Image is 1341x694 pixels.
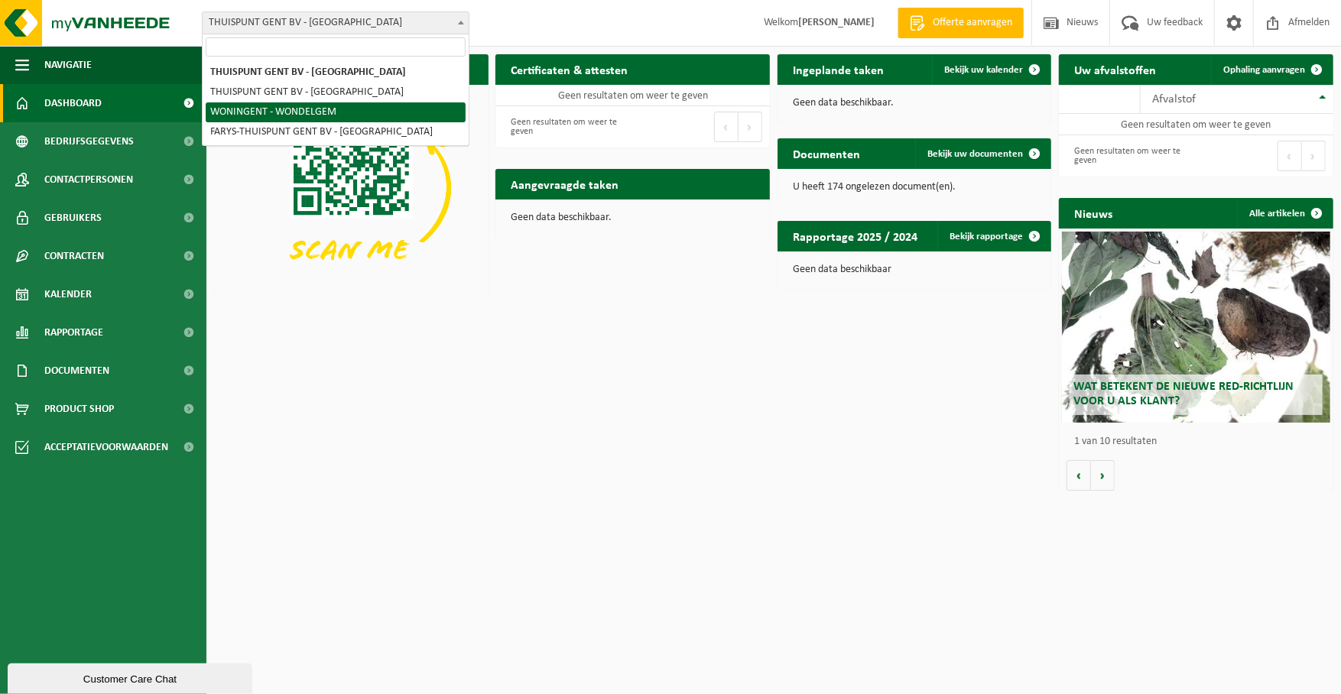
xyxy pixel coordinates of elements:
button: Vorige [1067,460,1091,491]
span: Acceptatievoorwaarden [44,428,168,466]
a: Alle artikelen [1237,198,1332,229]
button: Next [1302,141,1326,171]
a: Ophaling aanvragen [1211,54,1332,85]
span: Rapportage [44,313,103,352]
li: FARYS-THUISPUNT GENT BV - [GEOGRAPHIC_DATA] [206,122,466,142]
li: THUISPUNT GENT BV - [GEOGRAPHIC_DATA] [206,83,466,102]
p: Geen data beschikbaar. [511,212,755,223]
a: Bekijk rapportage [937,221,1050,251]
a: Offerte aanvragen [898,8,1024,38]
a: Wat betekent de nieuwe RED-richtlijn voor u als klant? [1062,232,1330,423]
a: Bekijk uw kalender [932,54,1050,85]
span: Bedrijfsgegevens [44,122,134,161]
h2: Nieuws [1059,198,1128,228]
span: THUISPUNT GENT BV - GENT [202,11,469,34]
p: Geen data beschikbaar [793,264,1037,275]
td: Geen resultaten om weer te geven [495,85,770,106]
div: Geen resultaten om weer te geven [503,110,625,144]
button: Next [739,112,762,142]
iframe: chat widget [8,660,255,694]
span: Contactpersonen [44,161,133,199]
h2: Documenten [778,138,875,168]
h2: Rapportage 2025 / 2024 [778,221,933,251]
p: 1 van 10 resultaten [1074,436,1326,447]
span: Wat betekent de nieuwe RED-richtlijn voor u als klant? [1073,381,1294,407]
span: Ophaling aanvragen [1223,65,1305,75]
span: Bekijk uw kalender [944,65,1023,75]
span: Offerte aanvragen [929,15,1016,31]
strong: [PERSON_NAME] [798,17,875,28]
td: Geen resultaten om weer te geven [1059,114,1333,135]
button: Previous [1278,141,1302,171]
div: Geen resultaten om weer te geven [1067,139,1188,173]
span: Gebruikers [44,199,102,237]
span: Documenten [44,352,109,390]
button: Volgende [1091,460,1115,491]
span: Kalender [44,275,92,313]
p: Geen data beschikbaar. [793,98,1037,109]
span: THUISPUNT GENT BV - GENT [203,12,469,34]
h2: Ingeplande taken [778,54,899,84]
span: Dashboard [44,84,102,122]
a: Bekijk uw documenten [915,138,1050,169]
img: Download de VHEPlus App [214,85,489,290]
span: Navigatie [44,46,92,84]
span: Contracten [44,237,104,275]
span: Product Shop [44,390,114,428]
li: THUISPUNT GENT BV - [GEOGRAPHIC_DATA] [206,63,466,83]
span: Bekijk uw documenten [927,149,1023,159]
button: Previous [714,112,739,142]
h2: Uw afvalstoffen [1059,54,1171,84]
h2: Aangevraagde taken [495,169,634,199]
h2: Certificaten & attesten [495,54,643,84]
span: Afvalstof [1152,93,1196,105]
li: WONINGENT - WONDELGEM [206,102,466,122]
p: U heeft 174 ongelezen document(en). [793,182,1037,193]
